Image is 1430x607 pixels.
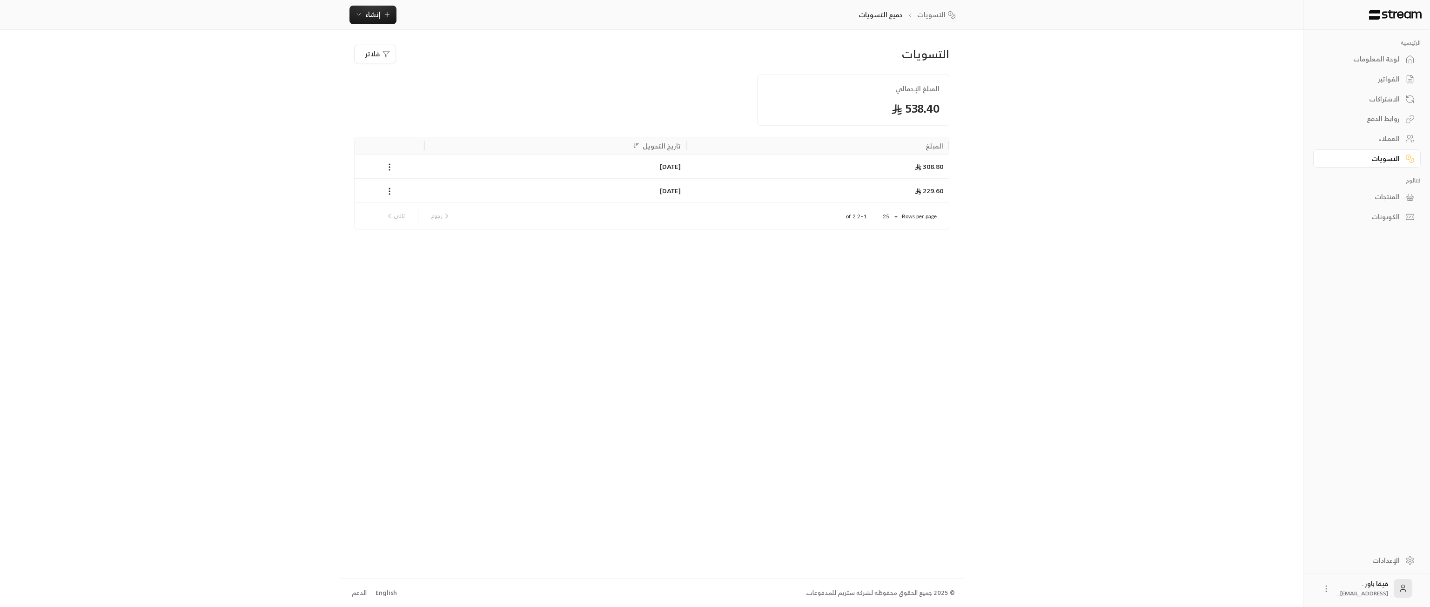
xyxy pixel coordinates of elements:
a: الإعدادات [1313,551,1421,569]
div: [DATE] [430,179,681,202]
div: 25 [878,211,900,223]
a: العملاء [1313,130,1421,148]
p: كتالوج [1313,177,1421,184]
div: 229.60 [687,178,949,202]
span: إنشاء [365,8,381,20]
div: المنتجات [1325,192,1400,202]
a: الدعم [349,585,369,601]
a: الاشتراكات [1313,90,1421,108]
div: العملاء [1325,134,1400,143]
a: التسويات [917,10,959,20]
a: المنتجات [1313,188,1421,206]
div: لوحة المعلومات [1325,54,1400,64]
div: الكوبونات [1325,212,1400,222]
span: المبلغ الإجمالي [767,84,940,94]
button: Sort [631,140,642,151]
div: الإعدادات [1325,556,1400,565]
p: Rows per page: [900,213,937,220]
button: إنشاء [349,6,396,24]
nav: breadcrumb [859,10,959,20]
a: الكوبونات [1313,208,1421,226]
p: الرئيسية [1313,39,1421,47]
button: فلاتر [354,45,396,63]
p: جميع التسويات [859,10,903,20]
a: لوحة المعلومات [1313,50,1421,68]
div: English [376,588,397,598]
div: التسويات [1325,154,1400,163]
span: [EMAIL_ADDRESS].... [1336,588,1388,598]
div: التسويات [858,47,949,61]
div: الفواتير [1325,74,1400,84]
div: المبلغ [926,140,943,152]
div: 308.80 [687,154,949,178]
a: روابط الدفع [1313,110,1421,128]
a: التسويات [1313,149,1421,168]
p: 1–2 of 2 [846,213,867,220]
div: الاشتراكات [1325,94,1400,104]
span: فلاتر [365,49,380,59]
a: الفواتير [1313,70,1421,88]
div: تاريخ التحويل [643,140,681,152]
div: روابط الدفع [1325,114,1400,123]
div: © 2025 جميع الحقوق محفوظة لشركة ستريم للمدفوعات. [806,588,955,598]
img: Logo [1368,10,1423,20]
div: فيقا باور . [1336,579,1388,598]
span: 538.40 [767,101,940,116]
div: [DATE] [430,155,681,178]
